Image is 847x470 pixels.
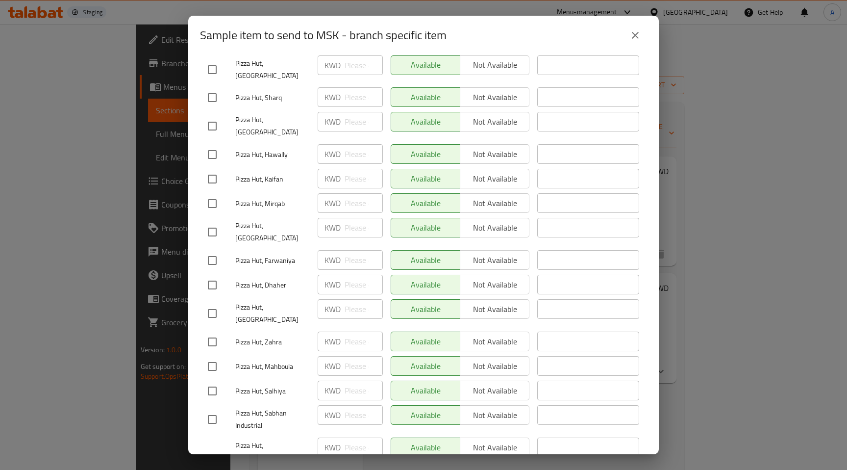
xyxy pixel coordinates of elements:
[345,250,383,270] input: Please enter price
[345,299,383,319] input: Please enter price
[235,361,310,373] span: Pizza Hut, Mahboula
[235,57,310,82] span: Pizza Hut, [GEOGRAPHIC_DATA]
[324,148,341,160] p: KWD
[345,405,383,425] input: Please enter price
[345,55,383,75] input: Please enter price
[345,218,383,237] input: Please enter price
[235,92,310,104] span: Pizza Hut, Sharq
[324,442,341,453] p: KWD
[235,173,310,185] span: Pizza Hut, Kaifan
[345,87,383,107] input: Please enter price
[324,336,341,347] p: KWD
[235,198,310,210] span: Pizza Hut, Mirqab
[324,409,341,421] p: KWD
[324,254,341,266] p: KWD
[324,303,341,315] p: KWD
[235,114,310,138] span: Pizza Hut, [GEOGRAPHIC_DATA]
[235,255,310,267] span: Pizza Hut, Farwaniya
[345,275,383,294] input: Please enter price
[345,356,383,376] input: Please enter price
[324,279,341,290] p: KWD
[235,385,310,397] span: Pizza Hut, Salhiya
[345,332,383,351] input: Please enter price
[324,59,341,71] p: KWD
[324,222,341,234] p: KWD
[324,385,341,396] p: KWD
[235,149,310,161] span: Pizza Hut, Hawally
[200,27,447,43] h2: Sample item to send to MSK - branch specific item
[345,169,383,188] input: Please enter price
[324,173,341,184] p: KWD
[235,220,310,244] span: Pizza Hut, [GEOGRAPHIC_DATA]
[235,301,310,326] span: Pizza Hut, [GEOGRAPHIC_DATA]
[235,279,310,291] span: Pizza Hut, Dhaher
[235,336,310,348] span: Pizza Hut, Zahra
[345,193,383,213] input: Please enter price
[345,438,383,457] input: Please enter price
[324,360,341,372] p: KWD
[324,91,341,103] p: KWD
[345,112,383,131] input: Please enter price
[345,144,383,164] input: Please enter price
[623,24,647,47] button: close
[235,407,310,432] span: Pizza Hut, Sabhan Industrial
[345,381,383,400] input: Please enter price
[324,197,341,209] p: KWD
[324,116,341,128] p: KWD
